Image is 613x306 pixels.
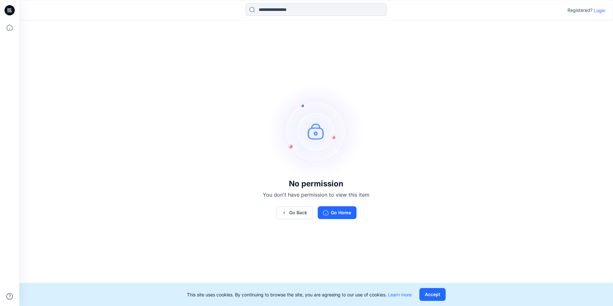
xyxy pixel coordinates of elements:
button: Accept [419,288,446,301]
p: This site uses cookies. By continuing to browse the site, you are agreeing to our use of cookies. [187,291,412,298]
p: Login [594,7,605,14]
button: Go Home [318,206,357,219]
p: You don't have permission to view this item [263,191,369,199]
p: Registered? [567,6,592,14]
img: no-perm.svg [268,83,364,179]
a: Learn more [388,292,412,297]
h3: No permission [263,179,369,188]
button: Go Back [276,206,313,219]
